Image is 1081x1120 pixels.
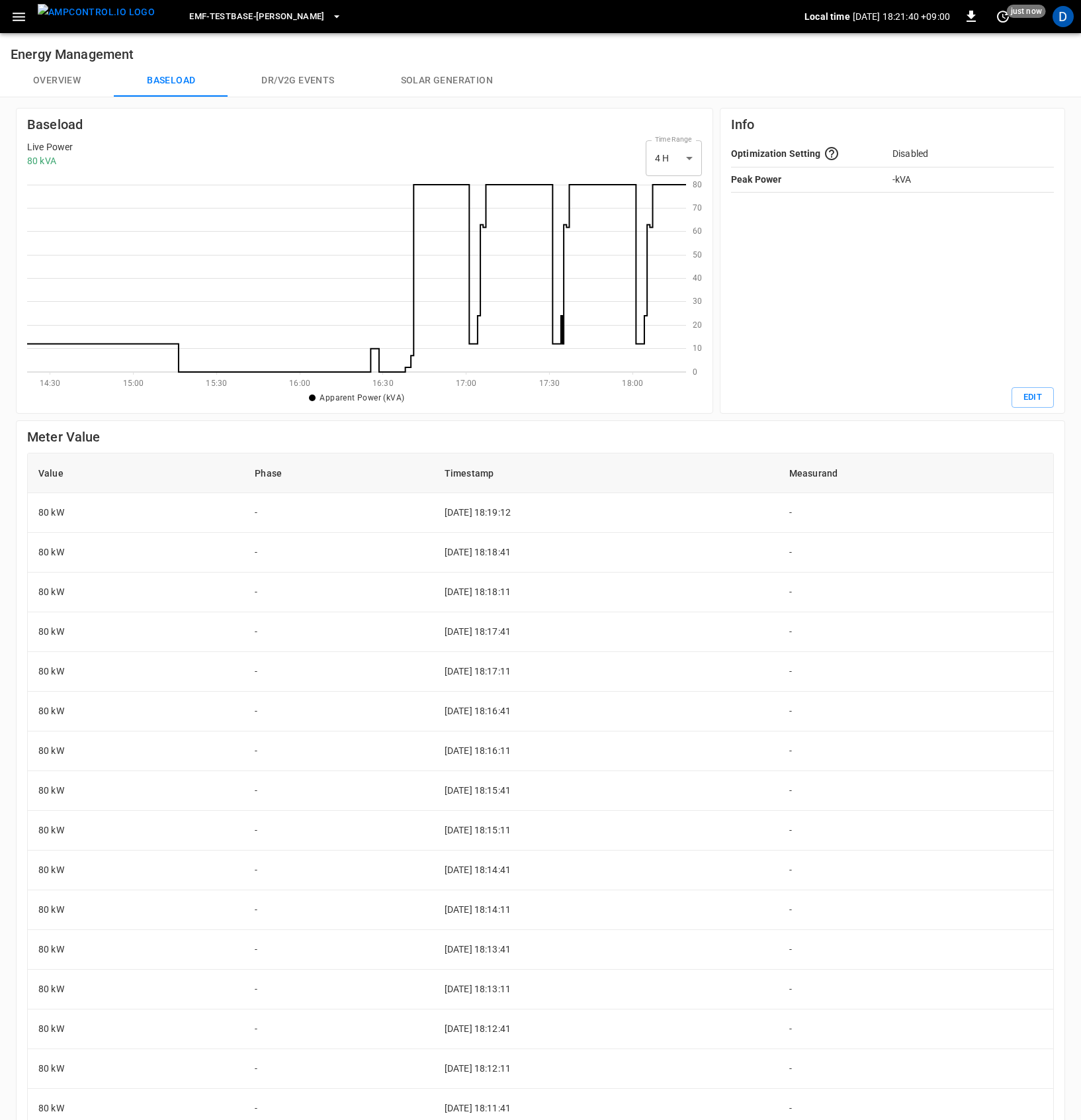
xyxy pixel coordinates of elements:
[731,114,1054,135] h6: Info
[244,692,434,731] td: -
[434,1009,779,1049] td: [DATE] 18:12:41
[1007,5,1046,18] span: just now
[779,731,1053,771] td: -
[779,890,1053,930] td: -
[28,612,244,652] td: 80 kW
[244,453,434,493] th: Phase
[992,6,1014,27] button: set refresh interval
[28,771,244,811] td: 80 kW
[244,731,434,771] td: -
[779,533,1053,573] td: -
[779,970,1053,1009] td: -
[244,612,434,652] td: -
[244,1049,434,1089] td: -
[189,9,325,24] span: eMF-Testbase-[PERSON_NAME]
[244,652,434,692] td: -
[114,65,228,97] button: Baseload
[623,379,644,388] text: 18:00
[853,10,950,23] p: [DATE] 18:21:40 +09:00
[779,573,1053,612] td: -
[434,533,779,573] td: [DATE] 18:18:41
[779,612,1053,652] td: -
[693,180,702,189] text: 80
[27,426,1054,447] h6: Meter Value
[28,652,244,692] td: 80 kW
[779,771,1053,811] td: -
[892,173,1054,187] p: - kVA
[320,393,404,402] span: Apparent Power (kVA)
[123,379,144,388] text: 15:00
[779,1009,1053,1049] td: -
[28,851,244,890] td: 80 kW
[27,140,73,154] p: Live Power
[244,771,434,811] td: -
[434,851,779,890] td: [DATE] 18:14:41
[28,970,244,1009] td: 80 kW
[244,811,434,851] td: -
[368,65,526,97] button: Solar generation
[779,851,1053,890] td: -
[28,890,244,930] td: 80 kW
[27,114,702,135] h6: Baseload
[244,533,434,573] td: -
[244,851,434,890] td: -
[693,226,702,236] text: 60
[1012,387,1054,408] button: Edit
[244,573,434,612] td: -
[434,970,779,1009] td: [DATE] 18:13:11
[731,173,892,187] p: Peak Power
[184,4,347,30] button: eMF-Testbase-[PERSON_NAME]
[28,930,244,970] td: 80 kW
[206,379,228,388] text: 15:30
[804,10,850,23] p: Local time
[779,652,1053,692] td: -
[28,731,244,771] td: 80 kW
[289,379,310,388] text: 16:00
[28,573,244,612] td: 80 kW
[434,493,779,533] td: [DATE] 18:19:12
[779,453,1053,493] th: Measurand
[434,771,779,811] td: [DATE] 18:15:41
[693,203,702,212] text: 70
[28,453,244,493] th: Value
[28,811,244,851] td: 80 kW
[27,154,73,168] p: 80 kVA
[693,297,702,306] text: 30
[28,493,244,533] td: 80 kW
[244,1009,434,1049] td: -
[434,1049,779,1089] td: [DATE] 18:12:11
[434,453,779,493] th: Timestamp
[779,811,1053,851] td: -
[38,4,155,21] img: ampcontrol.io logo
[779,1049,1053,1089] td: -
[655,134,692,145] label: Time Range
[434,811,779,851] td: [DATE] 18:15:11
[693,250,702,259] text: 50
[244,930,434,970] td: -
[731,147,821,161] p: Optimization Setting
[244,970,434,1009] td: -
[779,930,1053,970] td: -
[456,379,477,388] text: 17:00
[244,493,434,533] td: -
[434,573,779,612] td: [DATE] 18:18:11
[40,379,61,388] text: 14:30
[434,692,779,731] td: [DATE] 18:16:41
[434,890,779,930] td: [DATE] 18:14:11
[28,1009,244,1049] td: 80 kW
[693,320,702,330] text: 20
[779,493,1053,533] td: -
[693,273,702,283] text: 40
[244,890,434,930] td: -
[434,612,779,652] td: [DATE] 18:17:41
[28,1049,244,1089] td: 80 kW
[28,692,244,731] td: 80 kW
[892,147,1054,161] p: Disabled
[779,692,1053,731] td: -
[693,367,697,377] text: 0
[539,379,560,388] text: 17:30
[372,379,394,388] text: 16:30
[693,344,702,353] text: 10
[434,930,779,970] td: [DATE] 18:13:41
[228,65,367,97] button: Dr/V2G events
